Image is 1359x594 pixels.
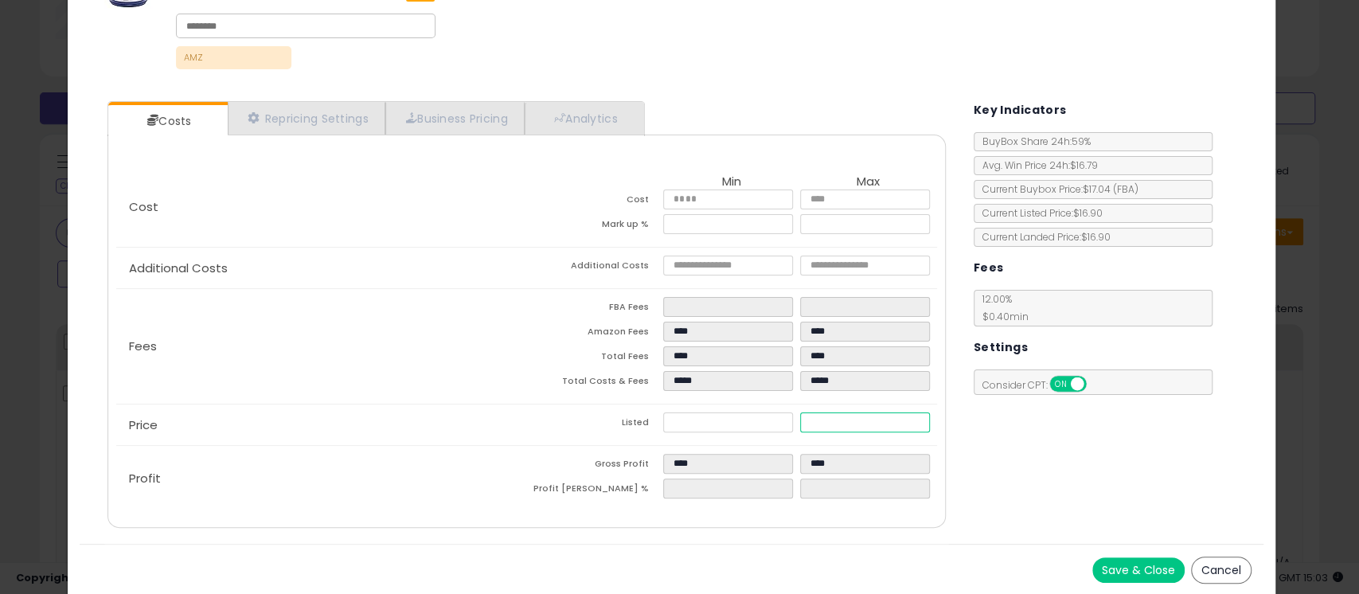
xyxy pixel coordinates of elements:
span: Current Listed Price: $16.90 [974,206,1103,220]
p: Cost [116,201,526,213]
th: Min [663,175,800,190]
span: Avg. Win Price 24h: $16.79 [974,158,1098,172]
td: Cost [526,190,663,214]
a: Repricing Settings [228,102,385,135]
a: Business Pricing [385,102,525,135]
span: Current Landed Price: $16.90 [974,230,1111,244]
span: $0.40 min [974,310,1029,323]
span: ( FBA ) [1113,182,1138,196]
span: $17.04 [1083,182,1138,196]
p: Price [116,419,526,432]
span: Current Buybox Price: [974,182,1138,196]
td: FBA Fees [526,297,663,322]
span: OFF [1084,377,1109,391]
span: ON [1051,377,1071,391]
h5: Fees [974,258,1004,278]
h5: Key Indicators [974,100,1067,120]
button: Save & Close [1092,557,1185,583]
h5: Settings [974,338,1028,358]
td: Profit [PERSON_NAME] % [526,479,663,503]
td: Amazon Fees [526,322,663,346]
td: Listed [526,412,663,437]
td: Total Fees [526,346,663,371]
p: Additional Costs [116,262,526,275]
td: Total Costs & Fees [526,371,663,396]
span: Consider CPT: [974,378,1107,392]
p: AMZ [176,46,291,69]
span: BuyBox Share 24h: 59% [974,135,1091,148]
p: Fees [116,340,526,353]
a: Analytics [525,102,642,135]
td: Additional Costs [526,256,663,280]
a: Costs [108,105,226,137]
button: Cancel [1191,557,1252,584]
th: Max [800,175,937,190]
p: Profit [116,472,526,485]
td: Gross Profit [526,454,663,479]
td: Mark up % [526,214,663,239]
span: 12.00 % [974,292,1029,323]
